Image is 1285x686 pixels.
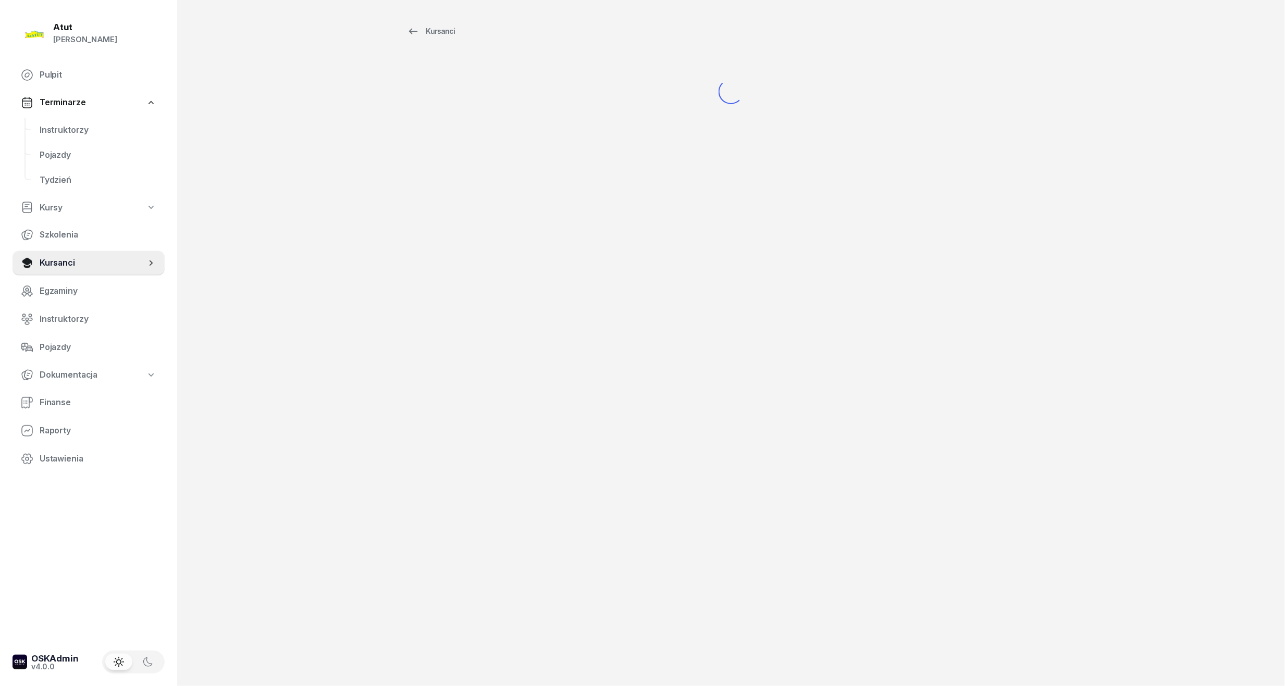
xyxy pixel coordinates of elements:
span: Terminarze [40,96,85,109]
a: Instruktorzy [13,307,165,332]
img: logo-xs-dark@2x.png [13,655,27,669]
a: Kursanci [13,251,165,276]
span: Kursy [40,201,63,215]
span: Raporty [40,424,156,438]
div: OSKAdmin [31,654,79,663]
span: Instruktorzy [40,123,156,137]
a: Ustawienia [13,446,165,471]
a: Pojazdy [31,143,165,168]
a: Kursy [13,196,165,220]
a: Raporty [13,418,165,443]
span: Instruktorzy [40,313,156,326]
a: Szkolenia [13,222,165,247]
div: [PERSON_NAME] [53,33,117,46]
a: Pulpit [13,63,165,88]
span: Pulpit [40,68,156,82]
a: Pojazdy [13,335,165,360]
a: Terminarze [13,91,165,115]
span: Szkolenia [40,228,156,242]
a: Kursanci [398,21,464,42]
span: Pojazdy [40,341,156,354]
a: Egzaminy [13,279,165,304]
span: Dokumentacja [40,368,97,382]
a: Dokumentacja [13,363,165,387]
a: Tydzień [31,168,165,193]
span: Kursanci [40,256,146,270]
a: Instruktorzy [31,118,165,143]
span: Egzaminy [40,284,156,298]
div: Kursanci [407,25,455,38]
div: Atut [53,23,117,32]
a: Finanse [13,390,165,415]
span: Ustawienia [40,452,156,466]
span: Finanse [40,396,156,409]
span: Tydzień [40,173,156,187]
span: Pojazdy [40,148,156,162]
div: v4.0.0 [31,663,79,670]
